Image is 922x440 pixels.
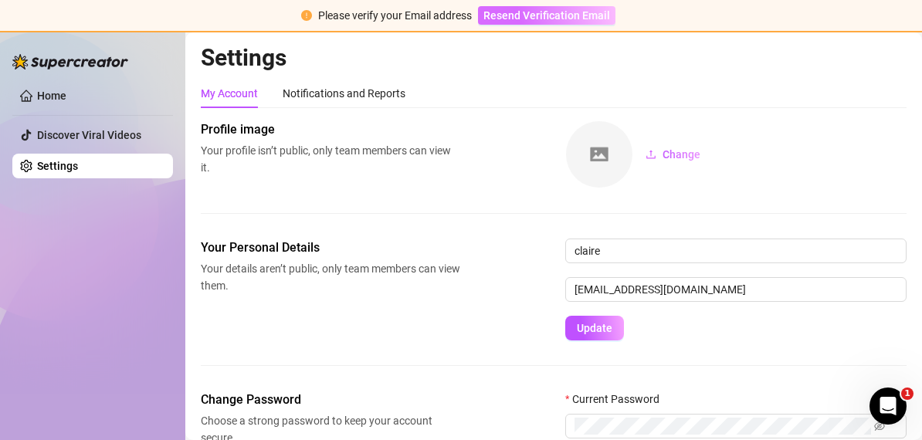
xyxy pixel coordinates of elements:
[37,129,141,141] a: Discover Viral Videos
[575,418,871,435] input: Current Password
[201,43,907,73] h2: Settings
[478,6,615,25] button: Resend Verification Email
[565,277,907,302] input: Enter new email
[201,85,258,102] div: My Account
[283,85,405,102] div: Notifications and Reports
[869,388,907,425] iframe: Intercom live chat
[646,149,656,160] span: upload
[37,160,78,172] a: Settings
[301,10,312,21] span: exclamation-circle
[201,260,460,294] span: Your details aren’t public, only team members can view them.
[565,316,624,340] button: Update
[566,121,632,188] img: square-placeholder.png
[633,142,713,167] button: Change
[201,120,460,139] span: Profile image
[874,421,885,432] span: eye-invisible
[483,9,610,22] span: Resend Verification Email
[201,239,460,257] span: Your Personal Details
[12,54,128,69] img: logo-BBDzfeDw.svg
[565,239,907,263] input: Enter name
[201,142,460,176] span: Your profile isn’t public, only team members can view it.
[37,90,66,102] a: Home
[577,322,612,334] span: Update
[318,7,472,24] div: Please verify your Email address
[663,148,700,161] span: Change
[901,388,914,400] span: 1
[565,391,669,408] label: Current Password
[201,391,460,409] span: Change Password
